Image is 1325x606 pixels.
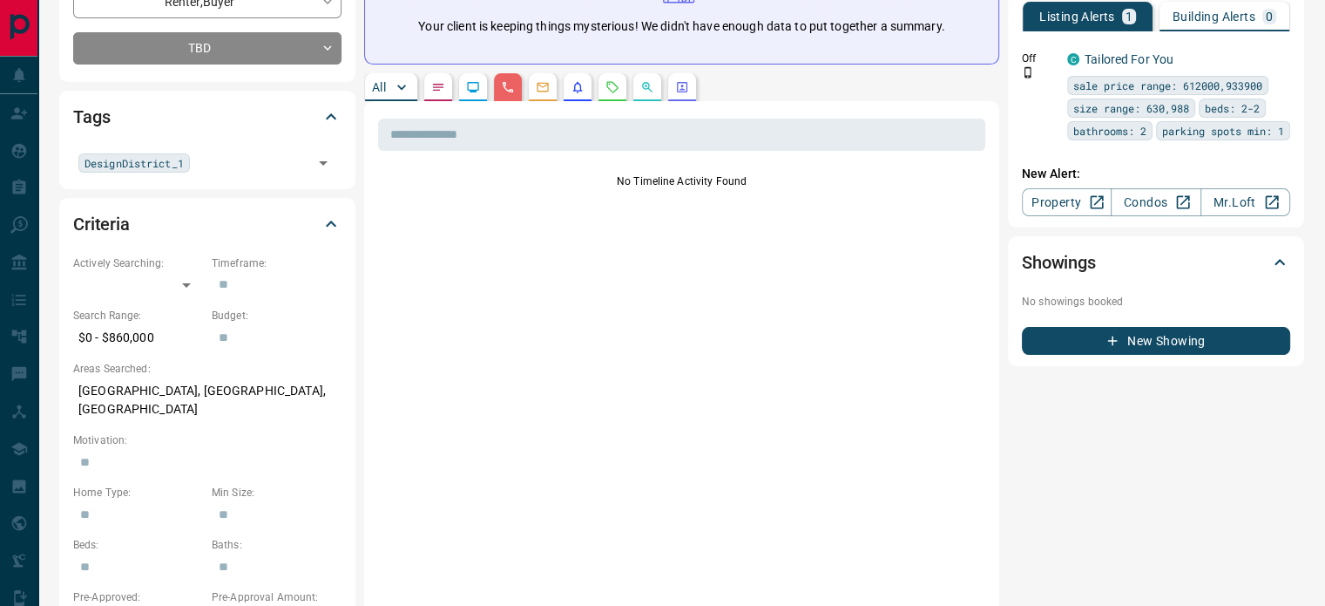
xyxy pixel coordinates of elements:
p: 1 [1126,10,1132,23]
div: Showings [1022,242,1290,283]
div: condos.ca [1067,53,1079,65]
svg: Push Notification Only [1022,66,1034,78]
p: Motivation: [73,432,341,448]
p: 0 [1266,10,1273,23]
span: sale price range: 612000,933900 [1073,77,1262,94]
p: Actively Searching: [73,255,203,271]
p: Building Alerts [1173,10,1255,23]
h2: Showings [1022,249,1096,276]
svg: Lead Browsing Activity [466,80,480,94]
p: Beds: [73,537,203,553]
p: Baths: [212,537,341,553]
p: Pre-Approved: [73,589,203,605]
svg: Opportunities [640,80,654,94]
h2: Criteria [73,210,130,238]
div: Tags [73,96,341,138]
button: New Showing [1022,327,1290,355]
div: TBD [73,32,341,65]
svg: Calls [501,80,515,94]
svg: Notes [431,80,445,94]
span: parking spots min: 1 [1162,122,1284,140]
span: DesignDistrict_1 [85,154,184,172]
button: Open [311,151,335,175]
p: Pre-Approval Amount: [212,589,341,605]
p: Budget: [212,308,341,323]
span: beds: 2-2 [1205,99,1260,117]
p: New Alert: [1022,165,1290,183]
h2: Tags [73,103,110,131]
svg: Emails [536,80,550,94]
p: Off [1022,51,1057,66]
p: No Timeline Activity Found [378,174,985,189]
p: All [372,81,386,93]
svg: Requests [605,80,619,94]
p: Search Range: [73,308,203,323]
a: Property [1022,188,1112,216]
p: Listing Alerts [1039,10,1115,23]
p: Your client is keeping things mysterious! We didn't have enough data to put together a summary. [418,17,944,36]
p: No showings booked [1022,294,1290,310]
svg: Listing Alerts [571,80,585,94]
p: Areas Searched: [73,361,341,377]
p: Timeframe: [212,255,341,271]
a: Tailored For You [1085,52,1173,66]
a: Mr.Loft [1200,188,1290,216]
p: [GEOGRAPHIC_DATA], [GEOGRAPHIC_DATA], [GEOGRAPHIC_DATA] [73,377,341,424]
div: Criteria [73,203,341,245]
p: $0 - $860,000 [73,323,203,352]
a: Condos [1111,188,1200,216]
p: Home Type: [73,485,203,500]
svg: Agent Actions [675,80,689,94]
span: size range: 630,988 [1073,99,1189,117]
p: Min Size: [212,485,341,500]
span: bathrooms: 2 [1073,122,1146,140]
